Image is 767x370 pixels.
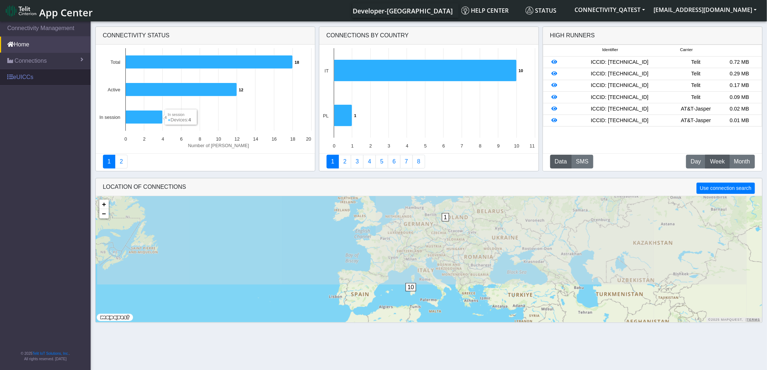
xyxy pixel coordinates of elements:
[165,115,167,120] text: 4
[188,143,249,148] text: Number of [PERSON_NAME]
[239,88,243,92] text: 12
[216,136,221,142] text: 10
[369,143,372,149] text: 2
[424,143,427,149] text: 5
[99,115,120,120] text: In session
[96,178,762,196] div: LOCATION OF CONNECTIONS
[351,155,364,169] a: Usage per Country
[565,105,675,113] div: ICCID: [TECHNICAL_ID]
[306,136,311,142] text: 20
[565,82,675,90] div: ICCID: [TECHNICAL_ID]
[323,113,329,119] text: PL
[442,143,445,149] text: 6
[39,6,93,19] span: App Center
[115,155,128,169] a: Deployment status
[442,213,449,221] span: 1
[571,155,593,169] button: SMS
[526,7,557,14] span: Status
[353,7,453,15] span: Developer-[GEOGRAPHIC_DATA]
[271,136,277,142] text: 16
[110,59,120,65] text: Total
[674,93,718,101] div: Telit
[565,117,675,125] div: ICCID: [TECHNICAL_ID]
[406,283,416,291] span: 10
[400,155,413,169] a: Zero Session
[718,70,761,78] div: 0.29 MB
[674,105,718,113] div: AT&T-Jasper
[108,87,120,92] text: Active
[327,155,531,169] nav: Summary paging
[352,3,453,18] a: Your current platform instance
[442,213,449,235] div: 1
[461,7,509,14] span: Help center
[734,157,750,166] span: Month
[718,82,761,90] div: 0.17 MB
[697,183,755,194] button: Use connection search
[479,143,481,149] text: 8
[550,155,572,169] button: Data
[650,3,761,16] button: [EMAIL_ADDRESS][DOMAIN_NAME]
[747,318,760,321] a: Terms
[710,157,725,166] span: Week
[565,70,675,78] div: ICCID: [TECHNICAL_ID]
[706,317,762,322] div: ©2025 MapQuest, |
[729,155,755,169] button: Month
[354,113,356,118] text: 1
[460,143,463,149] text: 7
[461,7,469,14] img: knowledge.svg
[33,352,69,356] a: Telit IoT Solutions, Inc.
[406,143,408,149] text: 4
[718,105,761,113] div: 0.02 MB
[235,136,240,142] text: 12
[514,143,519,149] text: 10
[459,3,523,18] a: Help center
[324,68,329,74] text: IT
[530,143,535,149] text: 11
[565,93,675,101] div: ICCID: [TECHNICAL_ID]
[376,155,388,169] a: Usage by Carrier
[363,155,376,169] a: Connections By Carrier
[180,136,183,142] text: 6
[674,70,718,78] div: Telit
[103,155,116,169] a: Connectivity status
[290,136,295,142] text: 18
[161,136,164,142] text: 4
[295,60,299,65] text: 18
[14,57,47,65] span: Connections
[327,155,339,169] a: Connections By Country
[602,47,618,53] span: Identifier
[253,136,258,142] text: 14
[691,157,701,166] span: Day
[571,3,650,16] button: CONNECTIVITY_QATEST
[388,155,401,169] a: 14 Days Trend
[674,82,718,90] div: Telit
[387,143,390,149] text: 3
[339,155,351,169] a: Carrier
[718,58,761,66] div: 0.72 MB
[523,3,571,18] a: Status
[674,117,718,125] div: AT&T-Jasper
[680,47,693,53] span: Carrier
[550,31,595,40] div: High Runners
[565,58,675,66] div: ICCID: [TECHNICAL_ID]
[319,27,539,45] div: Connections By Country
[412,155,425,169] a: Not Connected for 30 days
[519,68,523,73] text: 10
[6,5,36,17] img: logo-telit-cinterion-gw-new.png
[99,200,109,209] a: Zoom in
[351,143,353,149] text: 1
[686,155,706,169] button: Day
[526,7,534,14] img: status.svg
[99,209,109,219] a: Zoom out
[674,58,718,66] div: Telit
[143,136,145,142] text: 2
[705,155,730,169] button: Week
[199,136,201,142] text: 8
[333,143,335,149] text: 0
[497,143,499,149] text: 9
[124,136,127,142] text: 0
[6,3,92,18] a: App Center
[718,117,761,125] div: 0.01 MB
[96,27,315,45] div: Connectivity status
[103,155,308,169] nav: Summary paging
